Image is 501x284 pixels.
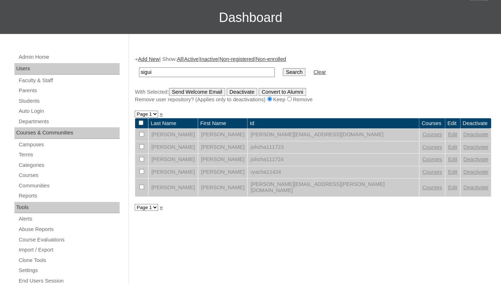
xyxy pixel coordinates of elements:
[18,140,120,149] a: Campuses
[18,235,120,244] a: Course Evaluations
[198,178,247,196] td: [PERSON_NAME]
[148,118,198,129] td: Last Name
[313,69,326,75] a: Clear
[14,63,120,75] div: Users
[448,185,457,190] a: Edit
[135,88,491,103] div: With Selected:
[460,118,491,129] td: Deactivate
[18,225,120,234] a: Abuse Reports
[18,245,120,254] a: Import / Export
[18,191,120,200] a: Reports
[148,166,198,178] td: [PERSON_NAME]
[445,118,460,129] td: Edit
[18,266,120,275] a: Settings
[247,118,419,129] td: Id
[463,185,488,190] a: Deactivate
[259,88,306,96] input: Convert to Alumni
[256,56,286,62] a: Non-enrolled
[422,169,442,175] a: Courses
[422,144,442,150] a: Courses
[463,144,488,150] a: Deactivate
[148,154,198,166] td: [PERSON_NAME]
[419,118,445,129] td: Courses
[14,202,120,213] div: Tools
[422,156,442,162] a: Courses
[247,129,419,141] td: [PERSON_NAME][EMAIL_ADDRESS][DOMAIN_NAME]
[247,154,419,166] td: johcha111724
[422,132,442,137] a: Courses
[198,141,247,154] td: [PERSON_NAME]
[18,161,120,170] a: Categories
[18,107,120,116] a: Auto Login
[198,118,247,129] td: First Name
[198,166,247,178] td: [PERSON_NAME]
[18,76,120,85] a: Faculty & Staff
[18,171,120,180] a: Courses
[160,204,162,210] a: »
[148,178,198,196] td: [PERSON_NAME]
[138,56,159,62] a: Add New
[135,56,491,103] div: + | Show: | | | |
[139,67,275,77] input: Search
[198,154,247,166] td: [PERSON_NAME]
[169,88,225,96] input: Send Welcome Email
[283,68,305,76] input: Search
[177,56,183,62] a: All
[247,178,419,196] td: [PERSON_NAME][EMAIL_ADDRESS][PERSON_NAME][DOMAIN_NAME]
[160,111,162,117] a: »
[18,256,120,265] a: Clone Tools
[247,166,419,178] td: ryacha11424
[463,169,488,175] a: Deactivate
[18,214,120,223] a: Alerts
[463,156,488,162] a: Deactivate
[448,169,457,175] a: Edit
[148,141,198,154] td: [PERSON_NAME]
[448,132,457,137] a: Edit
[198,129,247,141] td: [PERSON_NAME]
[135,96,491,103] div: Remove user repository? (Applies only to deactivations) Keep Remove
[422,185,442,190] a: Courses
[247,141,419,154] td: johcha111723
[463,132,488,137] a: Deactivate
[14,127,120,139] div: Courses & Communities
[448,156,457,162] a: Edit
[219,56,254,62] a: Non-registered
[18,53,120,62] a: Admin Home
[18,86,120,95] a: Parents
[227,88,257,96] input: Deactivate
[18,181,120,190] a: Communities
[184,56,198,62] a: Active
[4,1,497,34] h3: Dashboard
[18,117,120,126] a: Departments
[448,144,457,150] a: Edit
[18,150,120,159] a: Terms
[148,129,198,141] td: [PERSON_NAME]
[18,97,120,106] a: Students
[200,56,218,62] a: Inactive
